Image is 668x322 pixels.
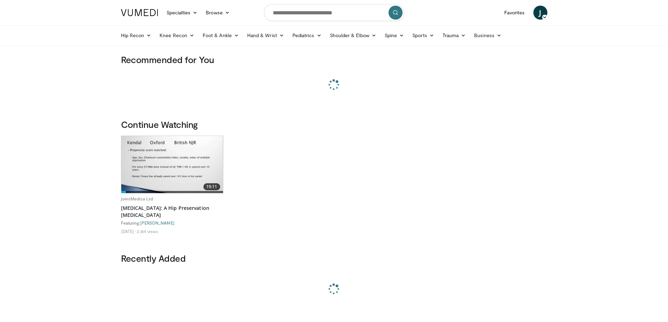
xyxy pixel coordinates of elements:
[470,28,506,42] a: Business
[121,253,547,264] h3: Recently Added
[121,220,223,226] div: Featuring:
[121,54,547,65] h3: Recommended for You
[203,183,220,190] span: 19:11
[121,228,136,234] li: [DATE]
[198,28,243,42] a: Foot & Ankle
[121,9,158,16] img: VuMedi Logo
[288,28,326,42] a: Pediatrics
[155,28,198,42] a: Knee Recon
[533,6,547,20] a: J
[121,119,547,130] h3: Continue Watching
[380,28,408,42] a: Spine
[202,6,234,20] a: Browse
[264,4,404,21] input: Search topics, interventions
[326,28,380,42] a: Shoulder & Elbow
[408,28,438,42] a: Sports
[121,196,153,202] a: JointMedica Ltd
[137,228,158,234] li: 2,164 views
[438,28,470,42] a: Trauma
[500,6,529,20] a: Favorites
[162,6,202,20] a: Specialties
[243,28,288,42] a: Hand & Wrist
[140,220,175,225] a: [PERSON_NAME]
[117,28,156,42] a: Hip Recon
[121,136,223,193] img: b8178c05-4ee4-4fad-89b5-a11485234edc.620x360_q85_upscale.jpg
[121,205,223,219] a: [MEDICAL_DATA]: A Hip Preservation [MEDICAL_DATA]
[121,136,223,193] a: 19:11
